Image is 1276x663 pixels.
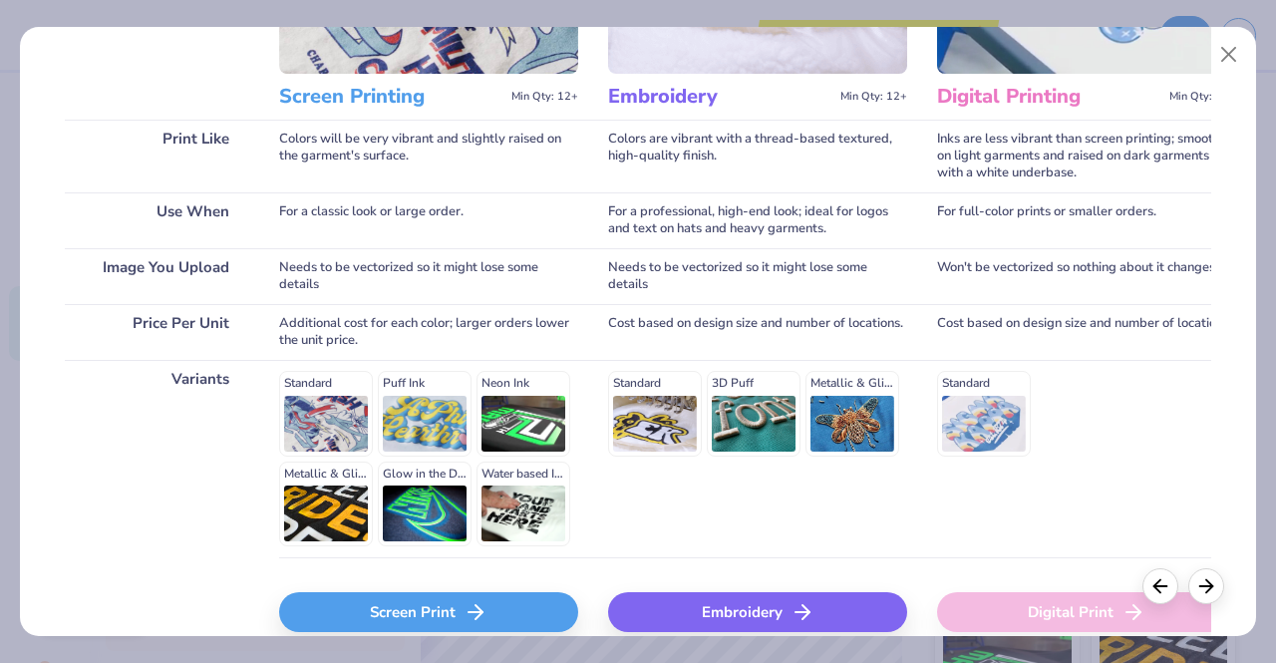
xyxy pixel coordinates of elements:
[608,304,907,360] div: Cost based on design size and number of locations.
[608,120,907,192] div: Colors are vibrant with a thread-based textured, high-quality finish.
[65,360,249,557] div: Variants
[1210,36,1248,74] button: Close
[279,304,578,360] div: Additional cost for each color; larger orders lower the unit price.
[279,248,578,304] div: Needs to be vectorized so it might lose some details
[840,90,907,104] span: Min Qty: 12+
[937,120,1236,192] div: Inks are less vibrant than screen printing; smooth on light garments and raised on dark garments ...
[65,120,249,192] div: Print Like
[608,192,907,248] div: For a professional, high-end look; ideal for logos and text on hats and heavy garments.
[937,84,1161,110] h3: Digital Printing
[511,90,578,104] span: Min Qty: 12+
[937,592,1236,632] div: Digital Print
[279,84,503,110] h3: Screen Printing
[937,248,1236,304] div: Won't be vectorized so nothing about it changes
[279,592,578,632] div: Screen Print
[608,248,907,304] div: Needs to be vectorized so it might lose some details
[65,248,249,304] div: Image You Upload
[1169,90,1236,104] span: Min Qty: 12+
[937,192,1236,248] div: For full-color prints or smaller orders.
[279,192,578,248] div: For a classic look or large order.
[608,592,907,632] div: Embroidery
[608,84,832,110] h3: Embroidery
[279,120,578,192] div: Colors will be very vibrant and slightly raised on the garment's surface.
[65,192,249,248] div: Use When
[65,304,249,360] div: Price Per Unit
[937,304,1236,360] div: Cost based on design size and number of locations.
